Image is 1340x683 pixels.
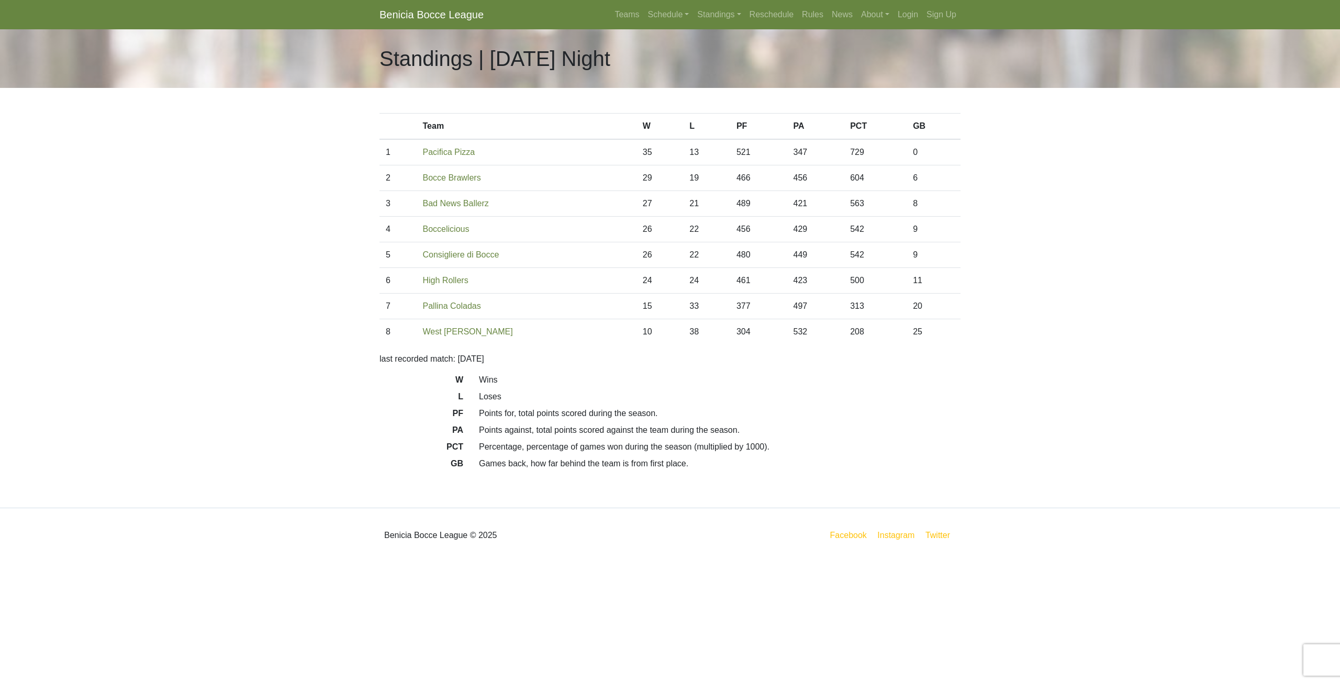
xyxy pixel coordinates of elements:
a: Twitter [923,529,958,542]
dt: GB [372,457,471,474]
a: Pallina Coladas [423,301,481,310]
td: 347 [787,139,844,165]
td: 5 [379,242,417,268]
td: 29 [636,165,684,191]
td: 532 [787,319,844,345]
td: 38 [683,319,730,345]
td: 542 [844,242,907,268]
a: Benicia Bocce League [379,4,484,25]
td: 6 [907,165,961,191]
dd: Points for, total points scored during the season. [471,407,968,420]
td: 6 [379,268,417,294]
dd: Games back, how far behind the team is from first place. [471,457,968,470]
dt: L [372,390,471,407]
a: Reschedule [745,4,798,25]
td: 563 [844,191,907,217]
a: West [PERSON_NAME] [423,327,513,336]
a: High Rollers [423,276,468,285]
td: 377 [730,294,787,319]
div: Benicia Bocce League © 2025 [372,517,670,554]
td: 456 [730,217,787,242]
td: 27 [636,191,684,217]
a: Sign Up [922,4,961,25]
td: 497 [787,294,844,319]
td: 22 [683,217,730,242]
th: PF [730,114,787,140]
td: 449 [787,242,844,268]
td: 26 [636,242,684,268]
dd: Wins [471,374,968,386]
td: 19 [683,165,730,191]
a: Consigliere di Bocce [423,250,499,259]
a: About [857,4,894,25]
td: 26 [636,217,684,242]
dt: PA [372,424,471,441]
td: 3 [379,191,417,217]
th: W [636,114,684,140]
td: 7 [379,294,417,319]
a: Standings [693,4,745,25]
td: 33 [683,294,730,319]
dt: W [372,374,471,390]
a: Rules [798,4,828,25]
td: 480 [730,242,787,268]
td: 729 [844,139,907,165]
td: 25 [907,319,961,345]
td: 500 [844,268,907,294]
td: 8 [379,319,417,345]
td: 15 [636,294,684,319]
td: 304 [730,319,787,345]
a: Teams [610,4,643,25]
a: Pacifica Pizza [423,148,475,156]
td: 21 [683,191,730,217]
dd: Percentage, percentage of games won during the season (multiplied by 1000). [471,441,968,453]
td: 208 [844,319,907,345]
td: 604 [844,165,907,191]
td: 421 [787,191,844,217]
td: 1 [379,139,417,165]
td: 429 [787,217,844,242]
td: 423 [787,268,844,294]
td: 13 [683,139,730,165]
dt: PF [372,407,471,424]
td: 521 [730,139,787,165]
td: 24 [636,268,684,294]
th: L [683,114,730,140]
a: Schedule [644,4,694,25]
td: 35 [636,139,684,165]
th: Team [417,114,636,140]
td: 20 [907,294,961,319]
td: 8 [907,191,961,217]
th: PA [787,114,844,140]
td: 9 [907,242,961,268]
td: 456 [787,165,844,191]
a: Login [894,4,922,25]
a: Instagram [875,529,917,542]
td: 9 [907,217,961,242]
dt: PCT [372,441,471,457]
dd: Loses [471,390,968,403]
td: 10 [636,319,684,345]
td: 4 [379,217,417,242]
td: 24 [683,268,730,294]
a: News [828,4,857,25]
td: 11 [907,268,961,294]
td: 22 [683,242,730,268]
td: 489 [730,191,787,217]
th: GB [907,114,961,140]
td: 0 [907,139,961,165]
td: 542 [844,217,907,242]
h1: Standings | [DATE] Night [379,46,610,71]
a: Facebook [828,529,869,542]
td: 466 [730,165,787,191]
th: PCT [844,114,907,140]
a: Boccelicious [423,225,470,233]
td: 461 [730,268,787,294]
p: last recorded match: [DATE] [379,353,961,365]
a: Bocce Brawlers [423,173,481,182]
a: Bad News Ballerz [423,199,489,208]
td: 313 [844,294,907,319]
td: 2 [379,165,417,191]
dd: Points against, total points scored against the team during the season. [471,424,968,436]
